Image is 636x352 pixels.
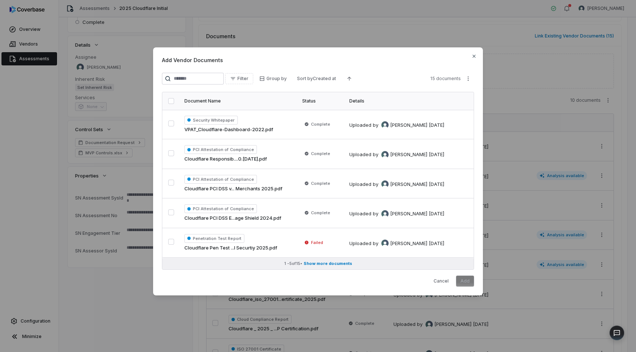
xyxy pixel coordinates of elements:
[429,181,444,188] div: [DATE]
[311,240,323,245] span: Failed
[311,180,330,186] span: Complete
[373,121,427,129] div: by
[462,73,474,84] button: More actions
[381,121,389,129] img: Sayantan Bhattacherjee avatar
[373,151,427,158] div: by
[293,73,340,84] button: Sort byCreated at
[429,210,444,218] div: [DATE]
[237,76,248,82] span: Filter
[184,98,293,104] div: Document Name
[184,126,273,133] span: VPAT_Cloudflare-Dashboard-2022.pdf
[162,258,474,269] button: 1 -5of15• Show more documents
[302,98,340,104] div: Status
[429,276,453,287] button: Cancel
[184,204,257,213] span: PCI Attestation of Compliance
[390,210,427,218] span: [PERSON_NAME]
[184,175,257,184] span: PCI Attestation of Compliance
[381,240,389,247] img: Sayantan Bhattacherjee avatar
[373,180,427,188] div: by
[304,261,352,266] span: Show more documents
[390,181,427,188] span: [PERSON_NAME]
[184,215,281,222] span: Cloudflare PCI DSS E...age Shield 2024.pdf
[429,151,444,158] div: [DATE]
[429,240,444,247] div: [DATE]
[349,98,468,104] div: Details
[342,73,357,84] button: Ascending
[349,121,444,129] div: Uploaded
[381,180,389,188] img: Sayantan Bhattacherjee avatar
[349,210,444,218] div: Uploaded
[184,155,267,163] span: Cloudflare Responsib....0.[DATE].pdf
[349,240,444,247] div: Uploaded
[349,151,444,158] div: Uploaded
[346,76,352,82] svg: Ascending
[349,180,444,188] div: Uploaded
[311,210,330,216] span: Complete
[184,145,257,154] span: PCI Attestation of Compliance
[390,122,427,129] span: [PERSON_NAME]
[390,151,427,158] span: [PERSON_NAME]
[381,151,389,158] img: Sayantan Bhattacherjee avatar
[184,185,282,193] span: Cloudflare PCI DSS v... Merchants 2025.pdf
[430,76,461,82] span: 15 documents
[311,151,330,157] span: Complete
[184,116,238,125] span: Security Whitepaper
[255,73,291,84] button: Group by
[184,234,244,243] span: Penetration Test Report
[373,240,427,247] div: by
[162,56,474,64] span: Add Vendor Documents
[429,122,444,129] div: [DATE]
[390,240,427,247] span: [PERSON_NAME]
[225,73,253,84] button: Filter
[184,244,277,252] span: Cloudflare Pen Test ...l Securtiy 2025.pdf
[311,121,330,127] span: Complete
[373,210,427,218] div: by
[381,210,389,218] img: Sayantan Bhattacherjee avatar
